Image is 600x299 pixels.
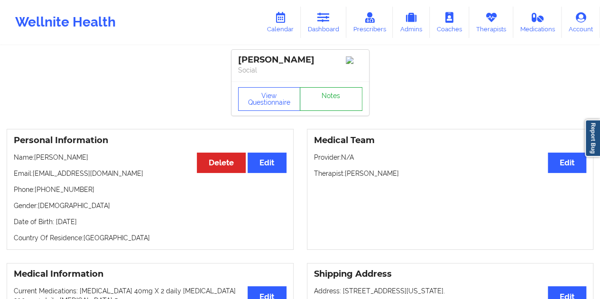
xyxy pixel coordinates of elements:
[238,54,362,65] div: [PERSON_NAME]
[14,217,286,227] p: Date of Birth: [DATE]
[314,153,587,162] p: Provider: N/A
[314,286,587,296] p: Address: [STREET_ADDRESS][US_STATE].
[314,169,587,178] p: Therapist: [PERSON_NAME]
[301,7,346,38] a: Dashboard
[14,135,286,146] h3: Personal Information
[469,7,513,38] a: Therapists
[430,7,469,38] a: Coaches
[14,269,286,280] h3: Medical Information
[14,169,286,178] p: Email: [EMAIL_ADDRESS][DOMAIN_NAME]
[14,233,286,243] p: Country Of Residence: [GEOGRAPHIC_DATA]
[14,153,286,162] p: Name: [PERSON_NAME]
[14,201,286,210] p: Gender: [DEMOGRAPHIC_DATA]
[393,7,430,38] a: Admins
[314,135,587,146] h3: Medical Team
[346,7,393,38] a: Prescribers
[300,87,362,111] a: Notes
[314,269,587,280] h3: Shipping Address
[238,65,362,75] p: Social
[562,7,600,38] a: Account
[260,7,301,38] a: Calendar
[197,153,246,173] button: Delete
[513,7,562,38] a: Medications
[548,153,586,173] button: Edit
[248,153,286,173] button: Edit
[238,87,301,111] button: View Questionnaire
[585,119,600,157] a: Report Bug
[14,185,286,194] p: Phone: [PHONE_NUMBER]
[346,56,362,64] img: Image%2Fplaceholer-image.png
